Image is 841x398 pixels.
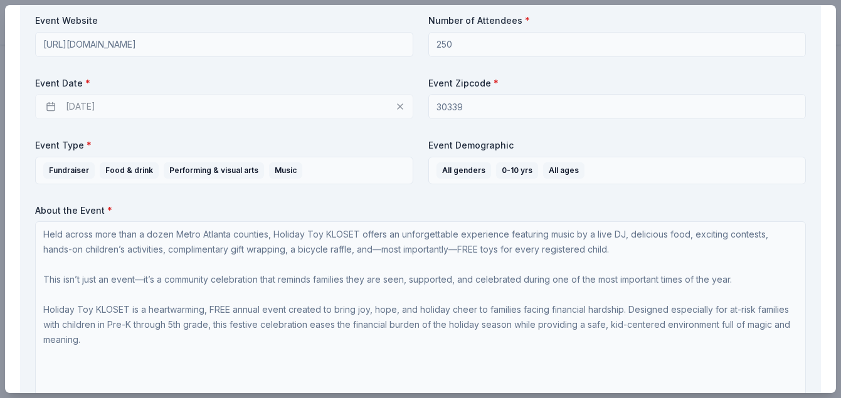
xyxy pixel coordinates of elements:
div: 0-10 yrs [496,162,538,179]
div: Food & drink [100,162,159,179]
button: All genders0-10 yrsAll ages [428,157,807,184]
div: Fundraiser [43,162,95,179]
label: Event Zipcode [428,77,807,90]
div: All ages [543,162,584,179]
label: Event Type [35,139,413,152]
div: Music [269,162,302,179]
div: Performing & visual arts [164,162,264,179]
button: FundraiserFood & drinkPerforming & visual artsMusic [35,157,413,184]
label: About the Event [35,204,806,217]
label: Event Date [35,77,413,90]
label: Event Demographic [428,139,807,152]
label: Event Website [35,14,413,27]
label: Number of Attendees [428,14,807,27]
div: All genders [436,162,491,179]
